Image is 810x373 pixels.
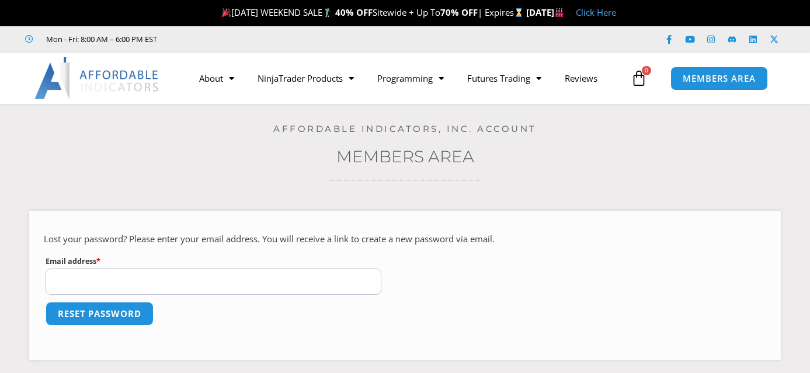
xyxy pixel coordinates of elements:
strong: [DATE] [526,6,564,18]
img: 🎉 [222,8,231,17]
span: [DATE] WEEKEND SALE Sitewide + Up To | Expires [219,6,526,18]
a: Programming [366,65,456,92]
span: 0 [642,66,651,75]
strong: 70% OFF [440,6,478,18]
iframe: Customer reviews powered by Trustpilot [173,33,349,45]
span: MEMBERS AREA [683,74,756,83]
a: Members Area [336,147,474,166]
a: MEMBERS AREA [670,67,768,90]
strong: 40% OFF [335,6,373,18]
a: Futures Trading [456,65,553,92]
img: LogoAI | Affordable Indicators – NinjaTrader [34,57,160,99]
span: Mon - Fri: 8:00 AM – 6:00 PM EST [43,32,157,46]
img: 🏌️‍♂️ [323,8,332,17]
a: Reviews [553,65,609,92]
img: ⌛ [514,8,523,17]
a: About [187,65,246,92]
a: Affordable Indicators, Inc. Account [273,123,537,134]
a: Click Here [576,6,616,18]
a: 0 [613,61,665,95]
label: Email address [46,254,381,269]
button: Reset password [46,302,154,326]
a: NinjaTrader Products [246,65,366,92]
img: 🏭 [555,8,564,17]
nav: Menu [187,65,628,92]
p: Lost your password? Please enter your email address. You will receive a link to create a new pass... [44,231,766,247]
